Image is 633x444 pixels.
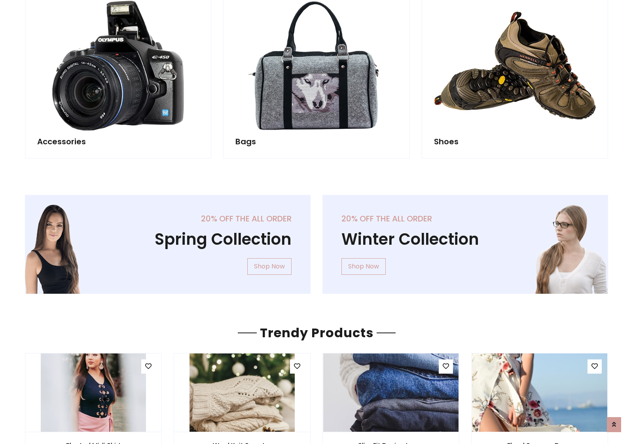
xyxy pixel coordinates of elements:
[247,258,292,275] a: Shop Now
[341,258,386,275] a: Shop Now
[44,230,292,249] h1: Spring Collection
[257,324,377,342] span: Trendy Products
[37,137,199,146] h5: Accessories
[341,214,589,223] h5: 20% off the all order
[235,137,397,146] h5: Bags
[44,214,292,223] h5: 20% off the all order
[341,230,589,249] h1: Winter Collection
[434,137,596,146] h5: Shoes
